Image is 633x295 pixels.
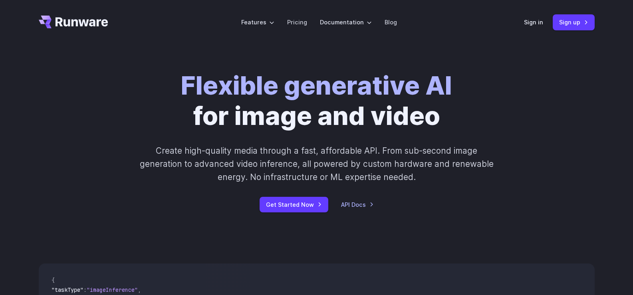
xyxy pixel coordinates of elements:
p: Create high-quality media through a fast, affordable API. From sub-second image generation to adv... [139,144,494,184]
a: Get Started Now [260,197,328,212]
span: "taskType" [52,286,83,293]
span: "imageInference" [87,286,138,293]
a: Go to / [39,16,108,28]
label: Features [241,18,274,27]
h1: for image and video [181,70,452,131]
a: Pricing [287,18,307,27]
a: Sign up [553,14,595,30]
label: Documentation [320,18,372,27]
span: , [138,286,141,293]
span: : [83,286,87,293]
a: Blog [385,18,397,27]
strong: Flexible generative AI [181,70,452,101]
a: Sign in [524,18,543,27]
span: { [52,277,55,284]
a: API Docs [341,200,374,209]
